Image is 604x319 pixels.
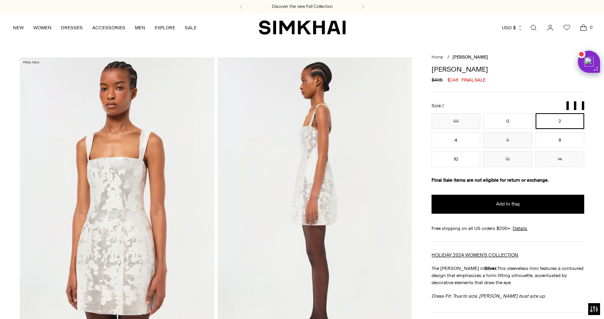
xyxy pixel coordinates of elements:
a: Open search modal [526,20,542,36]
button: USD $ [502,19,523,36]
button: 12 [483,151,532,167]
span: [PERSON_NAME] [453,55,488,60]
a: HOLIDAY 2024 WOMEN'S COLLECTION [432,252,518,258]
em: Dress Fit: True to size, [PERSON_NAME] bust size up. [432,293,546,299]
span: Add to Bag [496,201,520,207]
a: WOMEN [33,19,51,36]
button: 14 [536,151,584,167]
button: Add to Bag [432,195,584,214]
a: Open cart modal [576,20,591,36]
a: EXPLORE [155,19,175,36]
a: ACCESSORIES [92,19,125,36]
a: Go to the account page [542,20,558,36]
span: $248 [447,76,458,84]
a: Details [513,225,527,232]
label: Size: [432,102,444,110]
button: 6 [483,132,532,148]
span: 0 [587,24,595,31]
button: 00 [432,113,480,129]
div: / [447,54,449,61]
h1: [PERSON_NAME] [432,66,584,73]
a: NEW [13,19,24,36]
s: $495 [432,76,443,84]
a: MEN [135,19,145,36]
a: Discover the new Fall Collection [272,4,333,10]
iframe: Sign Up via Text for Offers [6,289,80,313]
button: 10 [432,151,480,167]
div: Free shipping on all US orders $200+ [432,225,584,232]
button: 0 [483,113,532,129]
button: 8 [536,132,584,148]
a: DRESSES [61,19,83,36]
strong: Final Sale items are not eligible for return or exchange. [432,177,549,183]
a: Wishlist [559,20,575,36]
span: 2 [442,103,444,108]
a: Home [432,55,443,60]
a: SIMKHAI [259,20,346,35]
button: 2 [536,113,584,129]
a: SALE [185,19,197,36]
strong: Silver. [484,266,497,271]
nav: breadcrumbs [432,54,584,61]
button: 4 [432,132,480,148]
p: The [PERSON_NAME] in This sleeveless mini features a contoured design that emphasizes a form-fitt... [432,265,584,286]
